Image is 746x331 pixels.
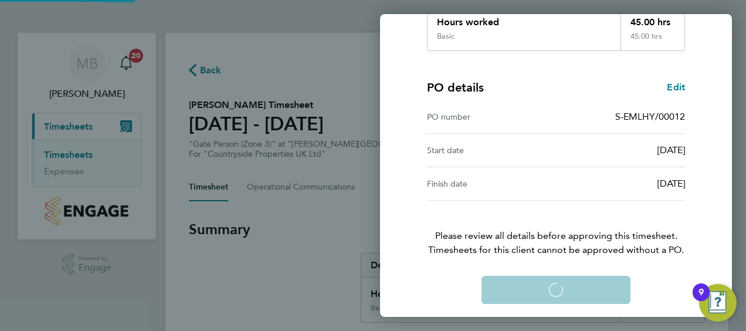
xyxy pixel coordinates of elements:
[620,32,685,50] div: 45.00 hrs
[667,80,685,94] a: Edit
[556,177,685,191] div: [DATE]
[620,6,685,32] div: 45.00 hrs
[413,243,699,257] span: Timesheets for this client cannot be approved without a PO.
[427,177,556,191] div: Finish date
[427,79,484,96] h4: PO details
[556,143,685,157] div: [DATE]
[427,143,556,157] div: Start date
[667,82,685,93] span: Edit
[437,32,455,41] div: Basic
[413,201,699,257] p: Please review all details before approving this timesheet.
[615,111,685,122] span: S-EMLHY/00012
[698,292,704,308] div: 9
[427,110,556,124] div: PO number
[699,284,737,322] button: Open Resource Center, 9 new notifications
[428,6,620,32] div: Hours worked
